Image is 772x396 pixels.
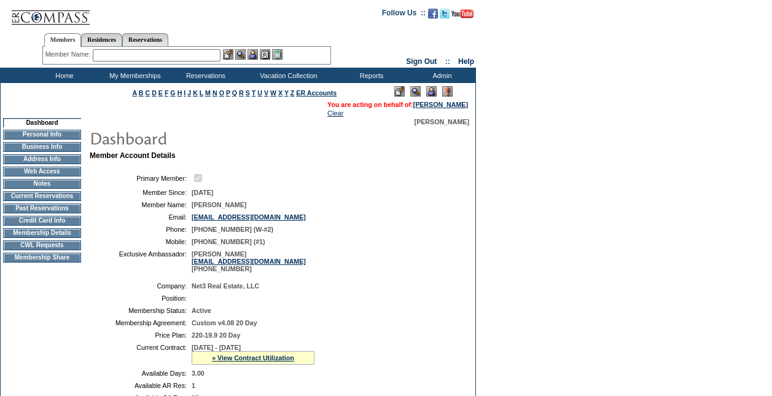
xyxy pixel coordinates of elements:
[3,142,81,152] td: Business Info
[95,344,187,365] td: Current Contract:
[81,33,122,46] a: Residences
[169,68,240,83] td: Reservations
[405,68,476,83] td: Admin
[413,101,468,108] a: [PERSON_NAME]
[184,89,185,97] a: I
[260,49,270,60] img: Reservations
[284,89,289,97] a: Y
[382,7,426,22] td: Follow Us ::
[3,179,81,189] td: Notes
[95,282,187,290] td: Company:
[428,9,438,18] img: Become our fan on Facebook
[192,319,257,327] span: Custom v4.08 20 Day
[95,307,187,314] td: Membership Status:
[219,89,224,97] a: O
[192,201,246,208] span: [PERSON_NAME]
[270,89,276,97] a: W
[232,89,237,97] a: Q
[3,118,81,127] td: Dashboard
[192,226,273,233] span: [PHONE_NUMBER] (W-#2)
[187,89,191,97] a: J
[440,9,450,18] img: Follow us on Twitter
[139,89,144,97] a: B
[192,258,306,265] a: [EMAIL_ADDRESS][DOMAIN_NAME]
[192,344,241,351] span: [DATE] - [DATE]
[44,33,82,47] a: Members
[95,238,187,245] td: Mobile:
[192,250,306,272] span: [PERSON_NAME] [PHONE_NUMBER]
[278,89,283,97] a: X
[3,216,81,226] td: Credit Card Info
[95,382,187,389] td: Available AR Res:
[442,86,453,97] img: Log Concern/Member Elevation
[394,86,405,97] img: Edit Mode
[451,12,474,20] a: Subscribe to our YouTube Channel
[95,370,187,377] td: Available Days:
[95,295,187,302] td: Position:
[95,331,187,339] td: Price Plan:
[451,9,474,18] img: Subscribe to our YouTube Channel
[152,89,157,97] a: D
[426,86,437,97] img: Impersonate
[45,49,93,60] div: Member Name:
[415,118,469,125] span: [PERSON_NAME]
[3,228,81,238] td: Membership Details
[3,154,81,164] td: Address Info
[95,201,187,208] td: Member Name:
[95,226,187,233] td: Phone:
[223,49,233,60] img: b_edit.gif
[3,191,81,201] td: Current Reservations
[165,89,169,97] a: F
[252,89,256,97] a: T
[406,57,437,66] a: Sign Out
[272,49,283,60] img: b_calculator.gif
[192,213,306,221] a: [EMAIL_ADDRESS][DOMAIN_NAME]
[428,12,438,20] a: Become our fan on Facebook
[192,307,211,314] span: Active
[205,89,211,97] a: M
[145,89,150,97] a: C
[3,130,81,140] td: Personal Info
[193,89,198,97] a: K
[133,89,137,97] a: A
[335,68,405,83] td: Reports
[248,49,258,60] img: Impersonate
[239,89,244,97] a: R
[296,89,337,97] a: ER Accounts
[240,68,335,83] td: Vacation Collection
[3,240,81,250] td: CWL Requests
[246,89,250,97] a: S
[264,89,268,97] a: V
[200,89,203,97] a: L
[226,89,230,97] a: P
[212,89,217,97] a: N
[3,204,81,213] td: Past Reservations
[192,282,259,290] span: Net3 Real Estate, LLC
[158,89,163,97] a: E
[327,109,343,117] a: Clear
[192,238,265,245] span: [PHONE_NUMBER] (#1)
[192,370,205,377] span: 3.00
[28,68,98,83] td: Home
[170,89,175,97] a: G
[98,68,169,83] td: My Memberships
[89,125,335,150] img: pgTtlDashboard.gif
[235,49,246,60] img: View
[95,319,187,327] td: Membership Agreement:
[445,57,450,66] span: ::
[95,172,187,184] td: Primary Member:
[122,33,168,46] a: Reservations
[192,331,240,339] span: 220-19.9 20 Day
[410,86,421,97] img: View Mode
[95,213,187,221] td: Email:
[3,253,81,263] td: Membership Share
[177,89,182,97] a: H
[327,101,468,108] span: You are acting on behalf of:
[192,189,213,196] span: [DATE]
[3,167,81,176] td: Web Access
[212,354,294,362] a: » View Contract Utilization
[192,382,195,389] span: 1
[95,250,187,272] td: Exclusive Ambassador:
[458,57,474,66] a: Help
[440,12,450,20] a: Follow us on Twitter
